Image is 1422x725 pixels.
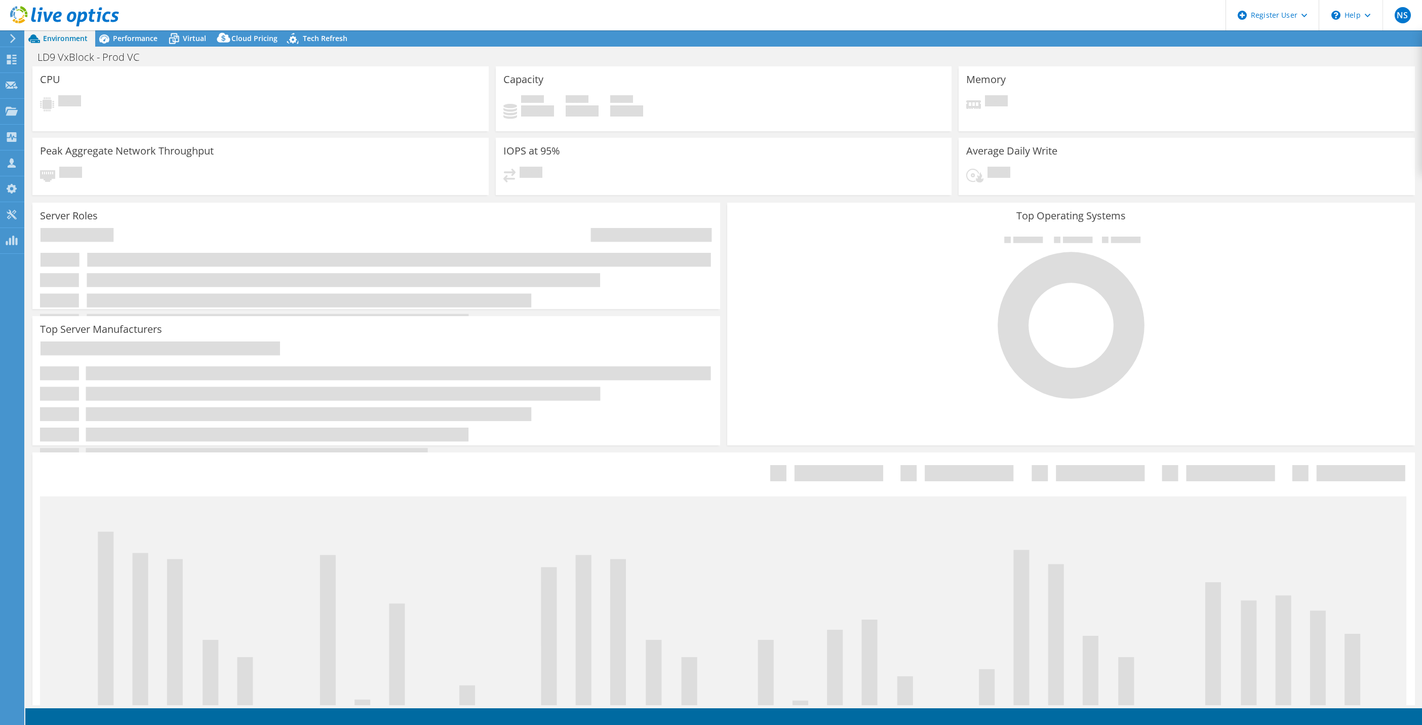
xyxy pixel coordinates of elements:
span: Total [610,95,633,105]
span: Virtual [183,33,206,43]
h3: Top Server Manufacturers [40,324,162,335]
h3: Average Daily Write [966,145,1057,157]
h3: Top Operating Systems [735,210,1407,221]
h3: Capacity [503,74,543,85]
span: NS [1395,7,1411,23]
h4: 0 GiB [610,105,643,117]
svg: \n [1331,11,1340,20]
span: Pending [520,167,542,180]
span: Used [521,95,544,105]
h3: Peak Aggregate Network Throughput [40,145,214,157]
h1: LD9 VxBlock - Prod VC [33,52,155,63]
h4: 0 GiB [521,105,554,117]
span: Pending [58,95,81,109]
h3: CPU [40,74,60,85]
span: Free [566,95,588,105]
h3: Server Roles [40,210,98,221]
span: Cloud Pricing [231,33,278,43]
h3: IOPS at 95% [503,145,560,157]
span: Pending [59,167,82,180]
h3: Memory [966,74,1006,85]
h4: 0 GiB [566,105,599,117]
span: Tech Refresh [303,33,347,43]
span: Pending [985,95,1008,109]
span: Performance [113,33,157,43]
span: Pending [987,167,1010,180]
span: Environment [43,33,88,43]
